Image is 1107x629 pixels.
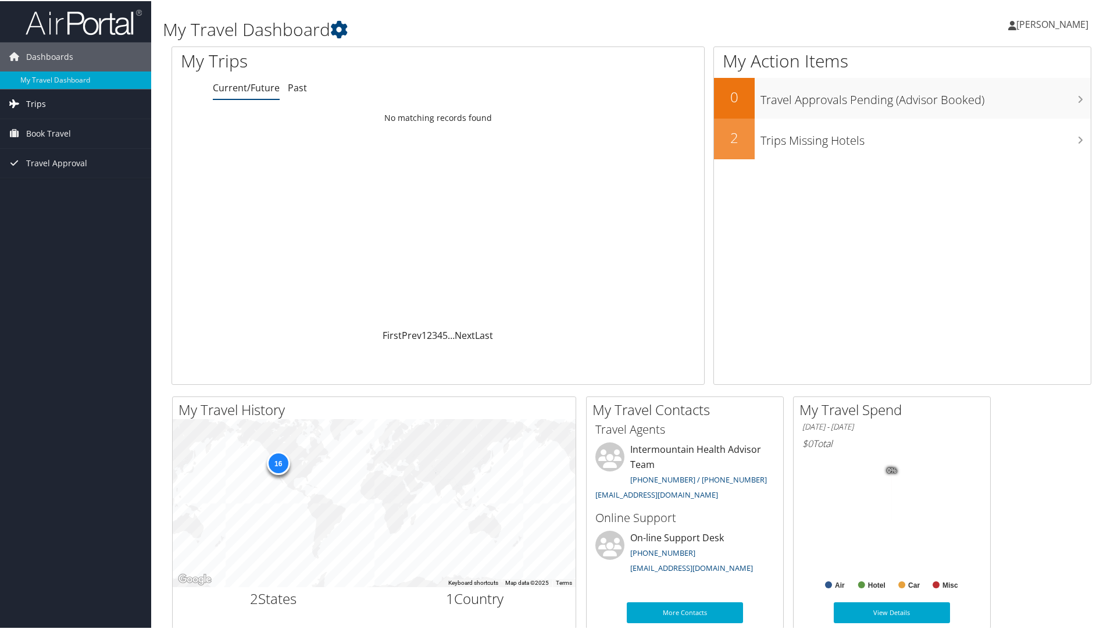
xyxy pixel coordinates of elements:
[592,399,783,419] h2: My Travel Contacts
[163,16,788,41] h1: My Travel Dashboard
[799,399,990,419] h2: My Travel Spend
[475,328,493,341] a: Last
[1016,17,1088,30] span: [PERSON_NAME]
[556,578,572,585] a: Terms (opens in new tab)
[176,571,214,586] img: Google
[448,578,498,586] button: Keyboard shortcuts
[178,399,576,419] h2: My Travel History
[455,328,475,341] a: Next
[760,126,1091,148] h3: Trips Missing Hotels
[26,8,142,35] img: airportal-logo.png
[448,328,455,341] span: …
[835,580,845,588] text: Air
[266,451,290,474] div: 16
[714,48,1091,72] h1: My Action Items
[26,41,73,70] span: Dashboards
[802,436,813,449] span: $0
[442,328,448,341] a: 5
[422,328,427,341] a: 1
[595,488,718,499] a: [EMAIL_ADDRESS][DOMAIN_NAME]
[26,148,87,177] span: Travel Approval
[627,601,743,622] a: More Contacts
[437,328,442,341] a: 4
[402,328,422,341] a: Prev
[760,85,1091,107] h3: Travel Approvals Pending (Advisor Booked)
[26,88,46,117] span: Trips
[590,530,780,577] li: On-line Support Desk
[714,77,1091,117] a: 0Travel Approvals Pending (Advisor Booked)
[213,80,280,93] a: Current/Future
[595,420,774,437] h3: Travel Agents
[288,80,307,93] a: Past
[181,588,366,607] h2: States
[446,588,454,607] span: 1
[630,546,695,557] a: [PHONE_NUMBER]
[172,106,704,127] td: No matching records found
[714,127,755,146] h2: 2
[630,562,753,572] a: [EMAIL_ADDRESS][DOMAIN_NAME]
[834,601,950,622] a: View Details
[887,466,897,473] tspan: 0%
[432,328,437,341] a: 3
[26,118,71,147] span: Book Travel
[181,48,474,72] h1: My Trips
[1008,6,1100,41] a: [PERSON_NAME]
[714,86,755,106] h2: 0
[630,473,767,484] a: [PHONE_NUMBER] / [PHONE_NUMBER]
[714,117,1091,158] a: 2Trips Missing Hotels
[908,580,920,588] text: Car
[427,328,432,341] a: 2
[595,509,774,525] h3: Online Support
[176,571,214,586] a: Open this area in Google Maps (opens a new window)
[250,588,258,607] span: 2
[802,436,981,449] h6: Total
[802,420,981,431] h6: [DATE] - [DATE]
[383,588,567,607] h2: Country
[590,441,780,503] li: Intermountain Health Advisor Team
[868,580,885,588] text: Hotel
[942,580,958,588] text: Misc
[505,578,549,585] span: Map data ©2025
[383,328,402,341] a: First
